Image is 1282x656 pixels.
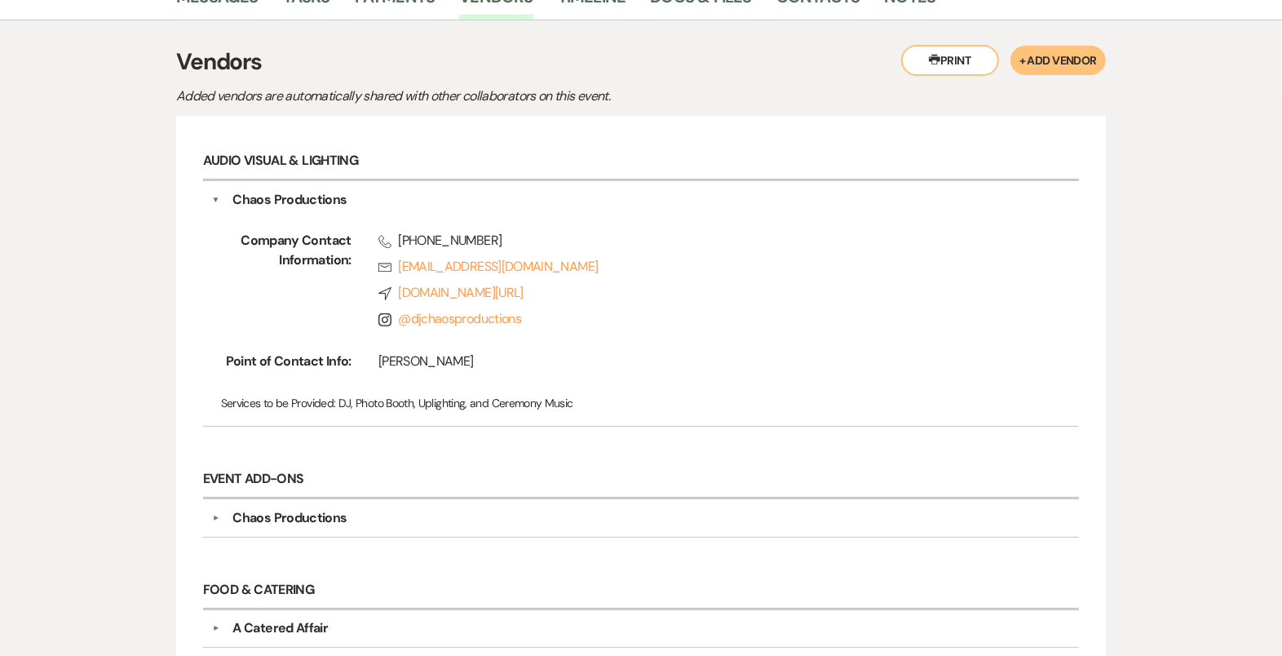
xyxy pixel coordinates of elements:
h6: Food & Catering [203,572,1079,610]
a: @djchaosproductions [398,310,521,327]
button: ▼ [206,514,225,522]
span: Point of Contact Info: [221,352,351,378]
a: [EMAIL_ADDRESS][DOMAIN_NAME] [378,257,1028,277]
button: ▼ [206,624,225,632]
a: [DOMAIN_NAME][URL] [378,283,1028,303]
div: [PERSON_NAME] [378,352,1028,371]
div: Chaos Productions [232,508,347,528]
button: ▼ [212,190,220,210]
h6: Audio Visual & Lighting [203,143,1079,181]
h6: Event Add-Ons [203,461,1079,499]
p: DJ, Photo Booth, Uplighting, and Ceremony Music [221,394,1062,412]
button: Print [901,45,999,76]
div: Chaos Productions [232,190,347,210]
button: + Add Vendor [1010,46,1106,75]
h3: Vendors [176,45,1106,79]
p: Added vendors are automatically shared with other collaborators on this event. [176,86,747,107]
div: A Catered Affair [232,618,328,638]
span: Services to be Provided: [221,396,336,410]
span: [PHONE_NUMBER] [378,231,1028,250]
span: Company Contact Information: [221,231,351,335]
